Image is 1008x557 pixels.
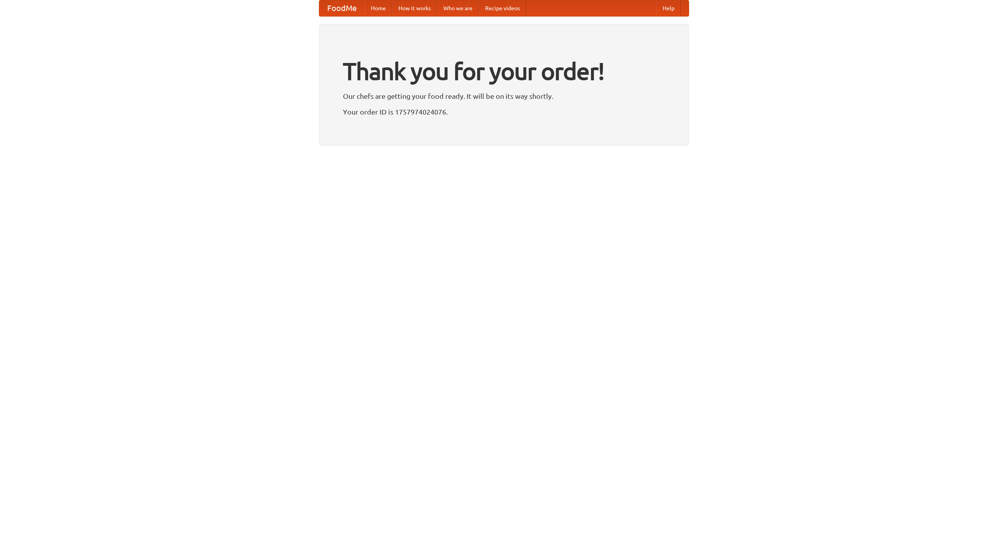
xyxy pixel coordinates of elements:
a: Help [656,0,681,16]
a: Who we are [437,0,479,16]
a: Home [365,0,392,16]
h1: Thank you for your order! [343,52,665,90]
a: How it works [392,0,437,16]
a: FoodMe [319,0,365,16]
p: Your order ID is 1757974024076. [343,106,665,118]
a: Recipe videos [479,0,526,16]
p: Our chefs are getting your food ready. It will be on its way shortly. [343,90,665,102]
